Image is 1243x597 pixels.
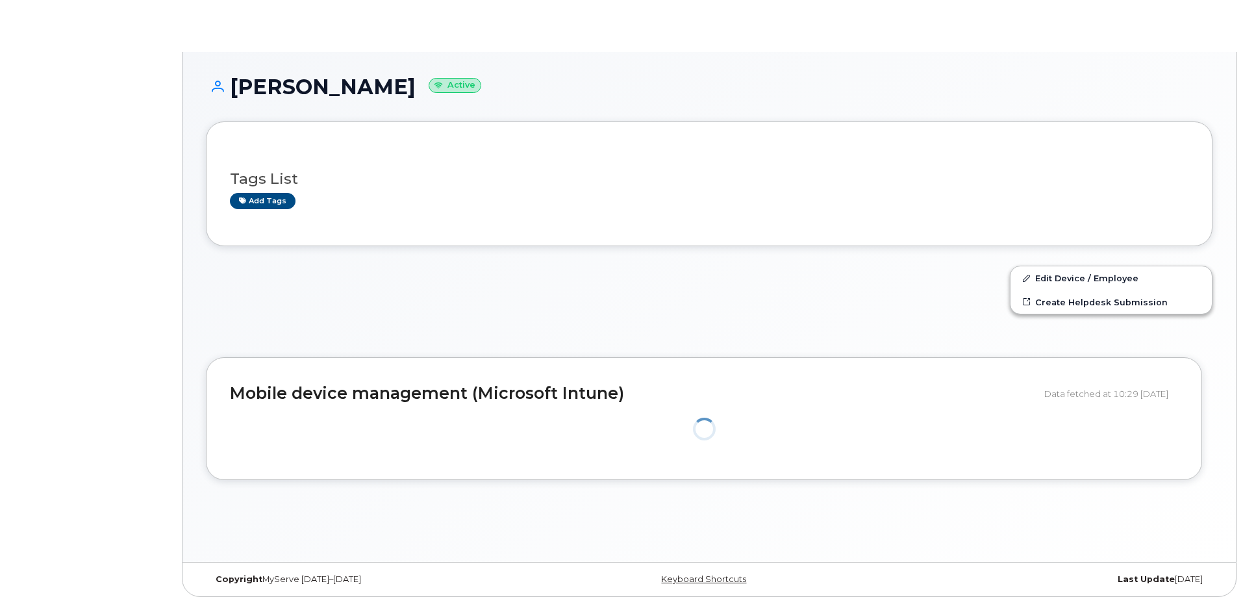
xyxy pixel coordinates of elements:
[1118,574,1175,584] strong: Last Update
[661,574,746,584] a: Keyboard Shortcuts
[230,193,295,209] a: Add tags
[206,75,1212,98] h1: [PERSON_NAME]
[1011,290,1212,314] a: Create Helpdesk Submission
[230,171,1188,187] h3: Tags List
[206,574,542,585] div: MyServe [DATE]–[DATE]
[1044,381,1178,406] div: Data fetched at 10:29 [DATE]
[1011,266,1212,290] a: Edit Device / Employee
[216,574,262,584] strong: Copyright
[877,574,1212,585] div: [DATE]
[429,78,481,93] small: Active
[230,385,1035,403] h2: Mobile device management (Microsoft Intune)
